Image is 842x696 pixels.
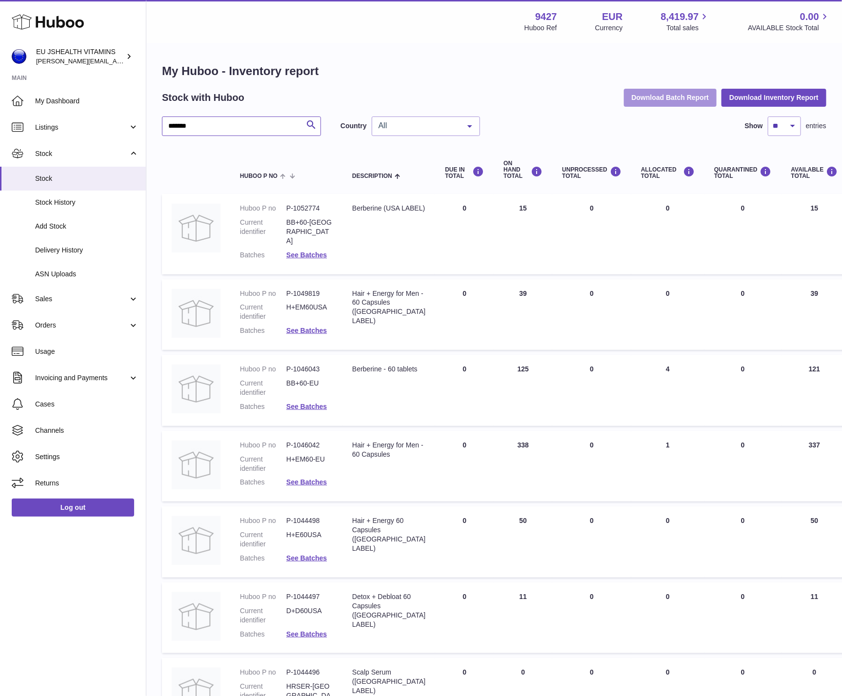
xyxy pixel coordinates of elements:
[286,441,333,450] dd: P-1046042
[240,204,286,213] dt: Huboo P no
[286,251,327,259] a: See Batches
[341,121,367,131] label: Country
[286,327,327,334] a: See Batches
[624,89,717,106] button: Download Batch Report
[631,506,704,578] td: 0
[494,582,552,654] td: 11
[172,289,221,338] img: product image
[494,279,552,350] td: 39
[552,355,631,426] td: 0
[12,499,134,516] a: Log out
[35,452,139,462] span: Settings
[240,303,286,321] dt: Current identifier
[352,516,425,553] div: Hair + Energy 60 Capsules ([GEOGRAPHIC_DATA] LABEL)
[36,47,124,66] div: EU JSHEALTH VITAMINS
[552,279,631,350] td: 0
[714,166,772,179] div: QUARANTINED Total
[286,365,333,374] dd: P-1046043
[286,218,333,246] dd: BB+60-[GEOGRAPHIC_DATA]
[741,668,745,676] span: 0
[352,289,425,326] div: Hair + Energy for Men - 60 Capsules ([GEOGRAPHIC_DATA] LABEL)
[352,173,392,179] span: Description
[741,441,745,449] span: 0
[666,23,710,33] span: Total sales
[240,455,286,473] dt: Current identifier
[240,218,286,246] dt: Current identifier
[240,365,286,374] dt: Huboo P no
[240,289,286,298] dt: Huboo P no
[286,478,327,486] a: See Batches
[36,57,196,65] span: [PERSON_NAME][EMAIL_ADDRESS][DOMAIN_NAME]
[162,63,826,79] h1: My Huboo - Inventory report
[35,400,139,409] span: Cases
[240,478,286,487] dt: Batches
[35,246,139,255] span: Delivery History
[806,121,826,131] span: entries
[631,279,704,350] td: 0
[631,431,704,502] td: 1
[240,402,286,411] dt: Batches
[748,23,830,33] span: AVAILABLE Stock Total
[35,97,139,106] span: My Dashboard
[631,355,704,426] td: 4
[435,194,494,274] td: 0
[286,606,333,625] dd: D+D60USA
[286,379,333,397] dd: BB+60-EU
[172,516,221,565] img: product image
[12,49,26,64] img: laura@jessicasepel.com
[748,10,830,33] a: 0.00 AVAILABLE Stock Total
[800,10,819,23] span: 0.00
[35,149,128,158] span: Stock
[524,23,557,33] div: Huboo Ref
[435,279,494,350] td: 0
[435,431,494,502] td: 0
[35,373,128,383] span: Invoicing and Payments
[240,530,286,549] dt: Current identifier
[602,10,622,23] strong: EUR
[286,455,333,473] dd: H+EM60-EU
[494,355,552,426] td: 125
[286,630,327,638] a: See Batches
[352,592,425,629] div: Detox + Debloat 60 Capsules ([GEOGRAPHIC_DATA] LABEL)
[741,517,745,524] span: 0
[286,204,333,213] dd: P-1052774
[162,91,244,104] h2: Stock with Huboo
[352,441,425,459] div: Hair + Energy for Men - 60 Capsules
[35,270,139,279] span: ASN Uploads
[435,355,494,426] td: 0
[240,441,286,450] dt: Huboo P no
[741,593,745,600] span: 0
[494,194,552,274] td: 15
[172,204,221,252] img: product image
[286,303,333,321] dd: H+EM60USA
[35,174,139,183] span: Stock
[503,160,542,180] div: ON HAND Total
[631,582,704,654] td: 0
[352,204,425,213] div: Berberine (USA LABEL)
[35,198,139,207] span: Stock History
[240,592,286,601] dt: Huboo P no
[35,426,139,435] span: Channels
[552,194,631,274] td: 0
[35,294,128,304] span: Sales
[741,290,745,297] span: 0
[376,121,460,131] span: All
[595,23,623,33] div: Currency
[631,194,704,274] td: 0
[494,506,552,578] td: 50
[661,10,699,23] span: 8,419.97
[352,365,425,374] div: Berberine - 60 tablets
[240,606,286,625] dt: Current identifier
[286,668,333,677] dd: P-1044496
[562,166,621,179] div: UNPROCESSED Total
[494,431,552,502] td: 338
[435,582,494,654] td: 0
[240,379,286,397] dt: Current identifier
[240,173,278,179] span: Huboo P no
[445,166,484,179] div: DUE IN TOTAL
[35,321,128,330] span: Orders
[552,431,631,502] td: 0
[172,441,221,489] img: product image
[552,506,631,578] td: 0
[286,403,327,410] a: See Batches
